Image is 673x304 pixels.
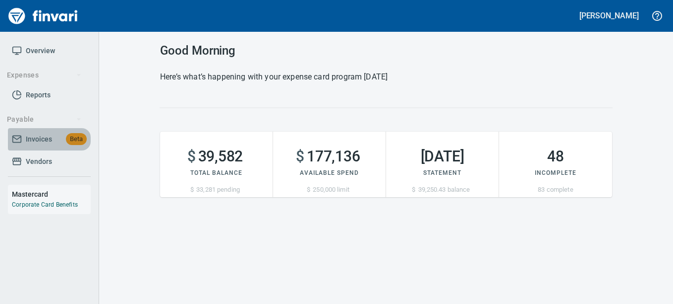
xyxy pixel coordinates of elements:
h5: [PERSON_NAME] [579,10,639,21]
button: Payable [3,110,86,129]
span: Reports [26,89,51,101]
img: Finvari [6,4,80,28]
span: Vendors [26,155,52,168]
span: Expenses [7,69,82,81]
a: Reports [8,84,91,106]
span: Overview [26,45,55,57]
h6: Mastercard [12,189,91,200]
span: Beta [66,134,87,145]
span: Payable [7,113,82,126]
a: Overview [8,40,91,62]
h3: Good Morning [160,44,612,58]
a: Corporate Card Benefits [12,201,78,208]
button: [PERSON_NAME] [577,8,641,23]
button: Expenses [3,66,86,84]
a: InvoicesBeta [8,128,91,151]
a: Vendors [8,151,91,173]
h6: Here’s what’s happening with your expense card program [DATE] [160,70,612,84]
span: Invoices [26,133,52,146]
